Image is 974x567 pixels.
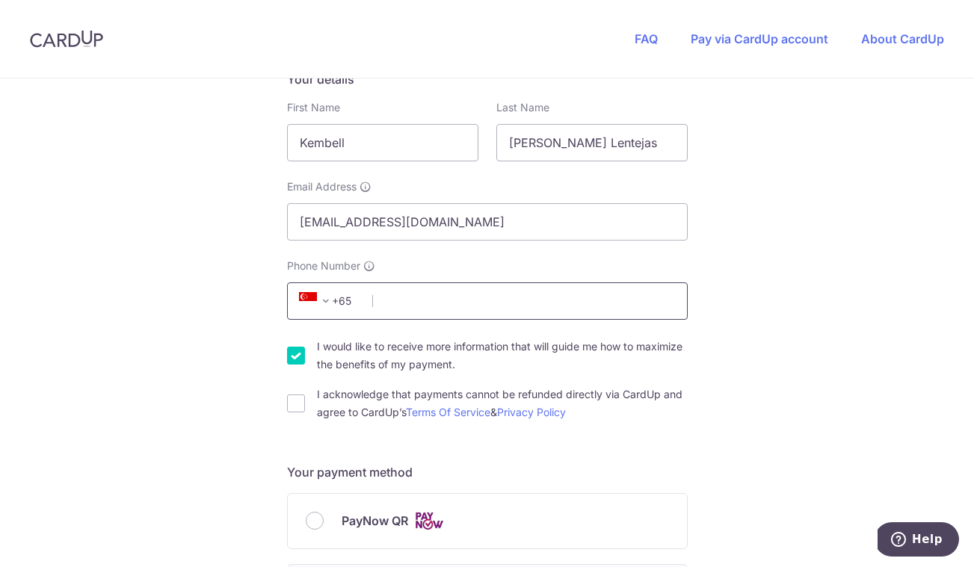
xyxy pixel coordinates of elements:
label: I would like to receive more information that will guide me how to maximize the benefits of my pa... [317,338,688,374]
a: Pay via CardUp account [691,31,828,46]
div: PayNow QR Cards logo [306,512,669,530]
span: +65 [299,292,335,310]
input: Email address [287,203,688,241]
iframe: Opens a widget where you can find more information [878,522,959,560]
label: First Name [287,100,340,115]
label: Last Name [496,100,549,115]
h5: Your payment method [287,463,688,481]
label: I acknowledge that payments cannot be refunded directly via CardUp and agree to CardUp’s & [317,385,688,421]
span: +65 [295,292,362,310]
a: FAQ [635,31,658,46]
span: Email Address [287,179,357,194]
input: First name [287,124,478,161]
h5: Your details [287,70,688,88]
a: Privacy Policy [497,406,566,418]
img: CardUp [30,30,103,48]
span: PayNow QR [342,512,408,530]
span: Phone Number [287,258,360,273]
a: Terms Of Service [406,406,490,418]
img: Cards logo [414,512,444,530]
a: About CardUp [861,31,944,46]
input: Last name [496,124,688,161]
